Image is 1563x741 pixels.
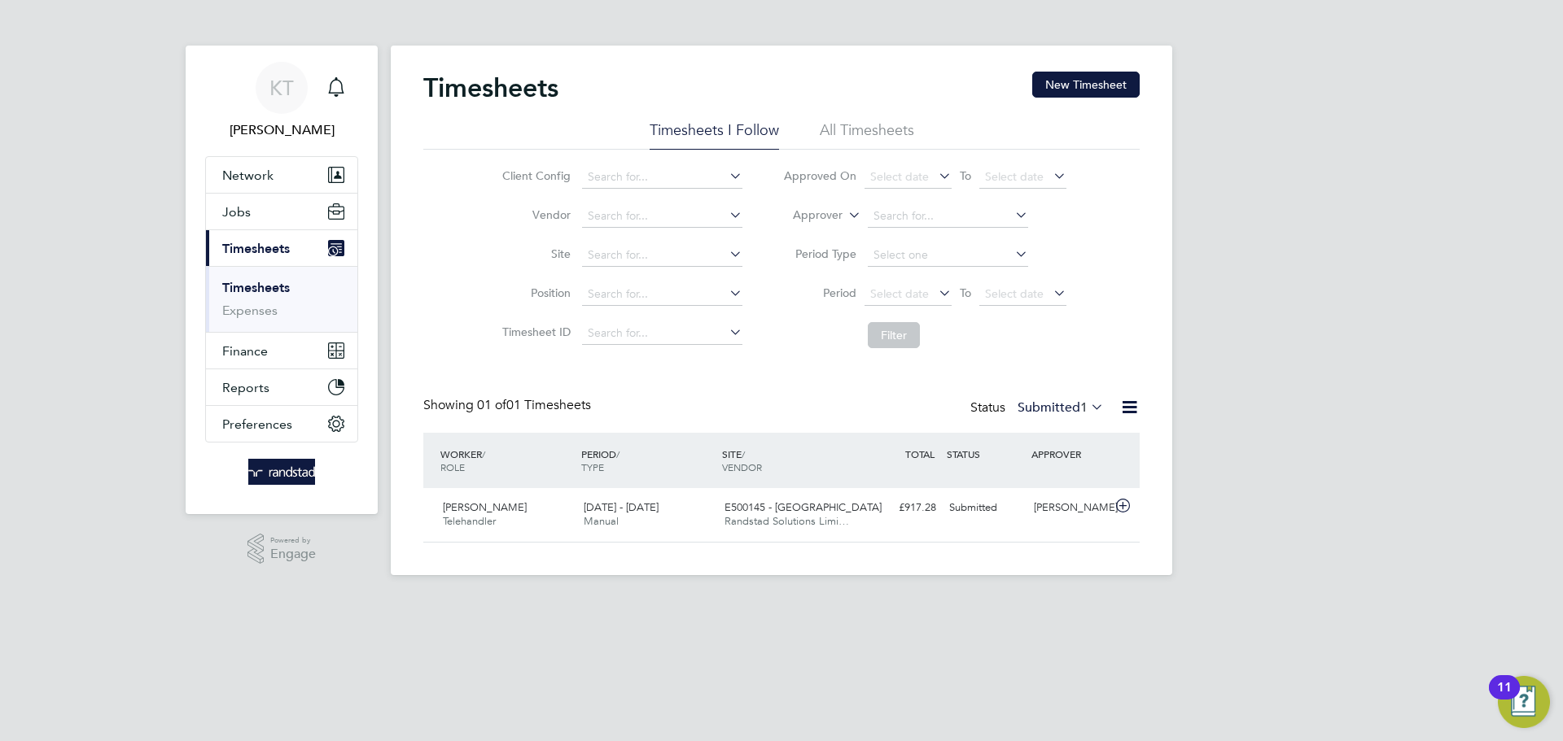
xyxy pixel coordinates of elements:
[581,460,604,473] span: TYPE
[222,241,290,256] span: Timesheets
[725,500,882,514] span: E500145 - [GEOGRAPHIC_DATA]
[783,246,856,261] label: Period Type
[443,514,496,528] span: Telehandler
[769,207,843,224] label: Approver
[718,439,859,482] div: SITE
[1497,687,1512,708] div: 11
[985,169,1044,184] span: Select date
[584,500,659,514] span: [DATE] - [DATE]
[482,447,485,460] span: /
[870,169,929,184] span: Select date
[742,447,745,460] span: /
[248,459,316,485] img: randstad-logo-retina.png
[582,205,742,228] input: Search for...
[222,380,269,395] span: Reports
[222,204,251,220] span: Jobs
[423,72,558,104] h2: Timesheets
[722,460,762,473] span: VENDOR
[206,194,357,229] button: Jobs
[970,397,1107,420] div: Status
[206,157,357,193] button: Network
[497,246,571,261] label: Site
[423,397,594,414] div: Showing
[270,547,316,561] span: Engage
[205,120,358,140] span: Kieran Trotter
[222,280,290,295] a: Timesheets
[497,286,571,300] label: Position
[870,286,929,301] span: Select date
[477,397,591,413] span: 01 Timesheets
[205,459,358,485] a: Go to home page
[440,460,465,473] span: ROLE
[868,322,920,348] button: Filter
[582,244,742,267] input: Search for...
[477,397,506,413] span: 01 of
[783,286,856,300] label: Period
[206,406,357,442] button: Preferences
[436,439,577,482] div: WORKER
[943,495,1027,521] div: Submitted
[858,495,943,521] div: £917.28
[955,282,976,303] span: To
[222,303,278,318] a: Expenses
[868,244,1028,267] input: Select one
[985,286,1044,301] span: Select date
[222,343,268,359] span: Finance
[497,207,571,222] label: Vendor
[955,165,976,186] span: To
[206,230,357,266] button: Timesheets
[206,333,357,368] button: Finance
[725,514,849,528] span: Randstad Solutions Limi…
[584,514,619,528] span: Manual
[222,416,292,432] span: Preferences
[205,62,358,140] a: KT[PERSON_NAME]
[222,168,274,183] span: Network
[616,447,620,460] span: /
[269,77,294,98] span: KT
[1027,495,1112,521] div: [PERSON_NAME]
[943,439,1027,469] div: STATUS
[186,46,378,514] nav: Main navigation
[497,325,571,339] label: Timesheet ID
[270,534,316,547] span: Powered by
[582,322,742,345] input: Search for...
[905,447,935,460] span: TOTAL
[820,120,914,150] li: All Timesheets
[783,168,856,183] label: Approved On
[443,500,527,514] span: [PERSON_NAME]
[1032,72,1140,98] button: New Timesheet
[247,534,317,564] a: Powered byEngage
[206,369,357,405] button: Reports
[650,120,779,150] li: Timesheets I Follow
[582,166,742,189] input: Search for...
[1080,399,1088,416] span: 1
[206,266,357,332] div: Timesheets
[868,205,1028,228] input: Search for...
[1027,439,1112,469] div: APPROVER
[1498,676,1550,728] button: Open Resource Center, 11 new notifications
[1018,399,1104,416] label: Submitted
[582,283,742,306] input: Search for...
[577,439,718,482] div: PERIOD
[497,168,571,183] label: Client Config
